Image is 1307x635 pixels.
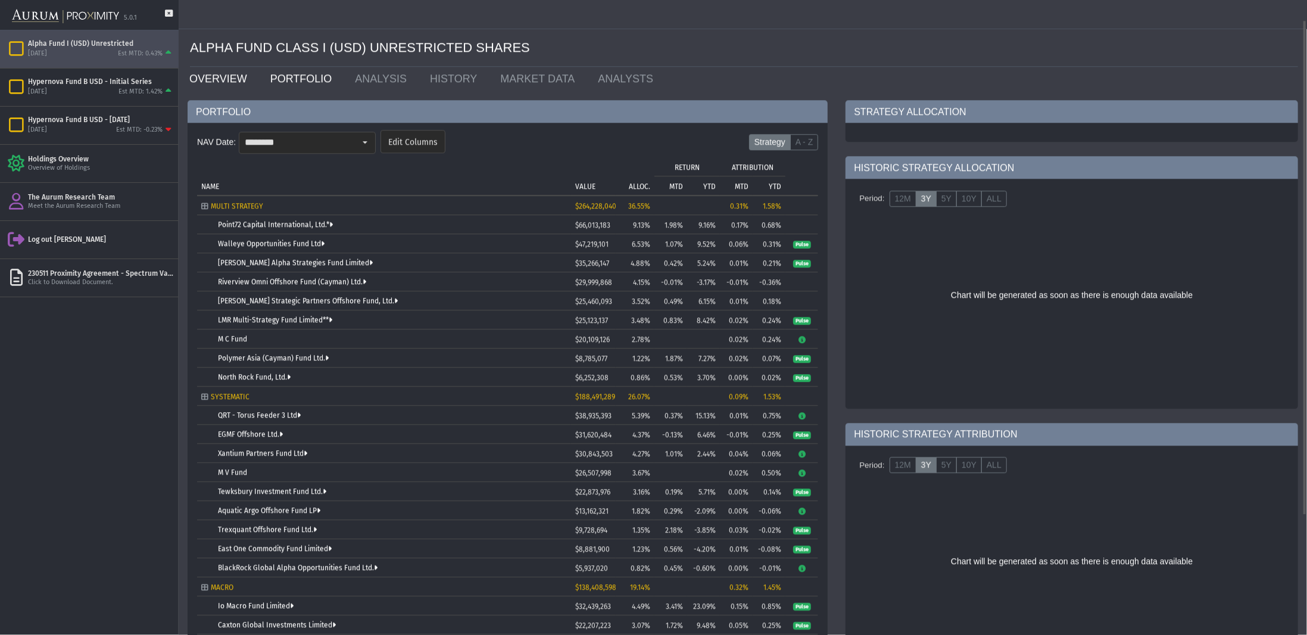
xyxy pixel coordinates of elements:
[793,431,810,440] span: Pulse
[218,316,332,325] a: LMR Multi-Strategy Fund Limited**
[575,546,610,554] span: $8,881,900
[720,329,753,348] td: 0.02%
[28,202,174,211] div: Meet the Aurum Research Team
[720,520,753,539] td: 0.03%
[720,368,753,387] td: 0.00%
[380,130,445,154] dx-button: Edit Columns
[753,425,785,444] td: 0.25%
[654,348,687,368] td: 1.87%
[616,157,654,195] td: Column ALLOC.
[890,191,916,207] label: 12M
[720,406,753,425] td: 0.01%
[956,191,982,207] label: 10Y
[720,596,753,615] td: 0.15%
[916,191,937,207] label: 3Y
[28,115,174,124] div: Hypernova Fund B USD - [DATE]
[753,310,785,329] td: 0.24%
[218,412,301,420] a: QRT - Torus Feeder 3 Ltd
[654,501,687,520] td: 0.29%
[654,368,687,387] td: 0.53%
[687,348,720,368] td: 7.27%
[218,621,336,630] a: Caxton Global Investments Limited
[687,558,720,577] td: -0.60%
[575,527,607,535] span: $9,728,694
[575,203,616,211] span: $264,228,040
[190,29,1298,67] div: ALPHA FUND CLASS I (USD) UNRESTRICTED SHARES
[720,425,753,444] td: -0.01%
[687,539,720,558] td: -4.20%
[116,126,163,135] div: Est MTD: -0.23%
[575,317,608,325] span: $25,123,137
[753,368,785,387] td: 0.02%
[753,463,785,482] td: 0.50%
[753,558,785,577] td: -0.01%
[632,431,650,440] span: 4.37%
[753,596,785,615] td: 0.85%
[575,584,616,592] span: $138,408,598
[28,39,174,48] div: Alpha Fund I (USD) Unrestricted
[261,67,347,91] a: PORTFOLIO
[628,203,650,211] span: 36.55%
[793,621,810,629] a: Pulse
[632,355,650,363] span: 1.22%
[687,444,720,463] td: 2.44%
[632,546,650,554] span: 1.23%
[421,67,491,91] a: HISTORY
[211,584,233,592] span: MACRO
[575,374,609,382] span: $6,252,308
[785,157,818,195] td: Column
[218,564,378,572] a: BlackRock Global Alpha Opportunities Fund Ltd.
[654,520,687,539] td: 2.18%
[211,393,249,401] span: SYSTEMATIC
[687,368,720,387] td: 3.70%
[793,602,810,610] a: Pulse
[629,182,650,191] p: ALLOC.
[218,602,294,611] a: Io Macro Fund Limited
[491,67,589,91] a: MARKET DATA
[793,525,810,534] a: Pulse
[793,603,810,611] span: Pulse
[687,253,720,272] td: 5.24%
[218,507,320,515] a: Aquatic Argo Offshore Fund LP
[753,291,785,310] td: 0.18%
[687,310,720,329] td: 8.42%
[956,457,982,474] label: 10Y
[916,457,937,474] label: 3Y
[118,49,163,58] div: Est MTD: 0.43%
[28,126,47,135] div: [DATE]
[118,88,163,97] div: Est MTD: 1.42%
[790,134,819,151] label: A - Z
[769,182,781,191] p: YTD
[654,215,687,234] td: 1.98%
[687,520,720,539] td: -3.85%
[575,222,610,230] span: $66,013,183
[188,101,828,123] div: PORTFOLIO
[654,425,687,444] td: -0.13%
[28,154,174,164] div: Holdings Overview
[720,501,753,520] td: 0.00%
[793,316,810,324] a: Pulse
[846,101,1298,123] div: STRATEGY ALLOCATION
[12,3,119,30] img: Aurum-Proximity%20white.svg
[793,546,810,554] span: Pulse
[197,157,571,195] td: Column NAME
[724,584,748,592] div: 0.32%
[28,164,174,173] div: Overview of Holdings
[28,235,174,244] div: Log out [PERSON_NAME]
[687,176,720,195] td: Column YTD
[757,393,781,401] div: 1.53%
[793,354,810,362] a: Pulse
[654,291,687,310] td: 0.49%
[687,501,720,520] td: -2.09%
[575,279,612,287] span: $29,999,868
[631,260,650,268] span: 4.88%
[793,488,810,497] span: Pulse
[654,406,687,425] td: 0.37%
[753,348,785,368] td: 0.07%
[633,279,650,287] span: 4.15%
[211,203,263,211] span: MULTI STRATEGY
[720,272,753,291] td: -0.01%
[720,463,753,482] td: 0.02%
[735,182,748,191] p: MTD
[633,222,650,230] span: 9.13%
